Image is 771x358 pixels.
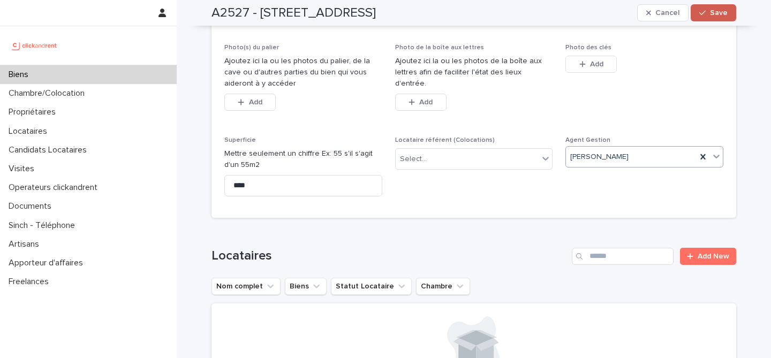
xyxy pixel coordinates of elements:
button: Add [224,94,276,111]
p: Operateurs clickandrent [4,182,106,193]
button: Biens [285,278,327,295]
button: Statut Locataire [331,278,412,295]
button: Nom complet [211,278,281,295]
span: Superficie [224,137,256,143]
p: Artisans [4,239,48,249]
button: Save [691,4,736,21]
button: Add [395,94,447,111]
span: Locataire référent (Colocations) [395,137,495,143]
span: Save [710,9,728,17]
p: Sinch - Téléphone [4,220,84,231]
span: Agent Gestion [565,137,610,143]
p: Propriétaires [4,107,64,117]
p: Ajoutez ici la ou les photos du palier, de la cave ou d'autres parties du bien qui vous aideront ... [224,56,382,89]
button: Chambre [416,278,470,295]
input: Search [572,248,674,265]
h2: A2527 - [STREET_ADDRESS] [211,5,376,21]
span: Photo des clés [565,44,611,51]
span: Add [249,98,262,106]
span: Cancel [655,9,679,17]
span: Add New [698,253,729,260]
h1: Locataires [211,248,568,264]
span: Add [419,98,433,106]
img: UCB0brd3T0yccxBKYDjQ [9,35,61,56]
p: Locataires [4,126,56,136]
button: Add [565,56,617,73]
p: Documents [4,201,60,211]
p: Mettre seulement un chiffre Ex: 55 s'il s'agit d'un 55m2 [224,148,382,171]
span: [PERSON_NAME] [570,151,629,163]
span: Photo de la boîte aux lettres [395,44,484,51]
span: Add [590,60,603,68]
p: Candidats Locataires [4,145,95,155]
p: Freelances [4,277,57,287]
p: Visites [4,164,43,174]
p: Chambre/Colocation [4,88,93,98]
p: Ajoutez ici la ou les photos de la boîte aux lettres afin de faciliter l'état des lieux d'entrée. [395,56,553,89]
p: Biens [4,70,37,80]
a: Add New [680,248,736,265]
span: Photo(s) du palier [224,44,279,51]
div: Select... [400,154,427,165]
p: Apporteur d'affaires [4,258,92,268]
button: Cancel [637,4,689,21]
